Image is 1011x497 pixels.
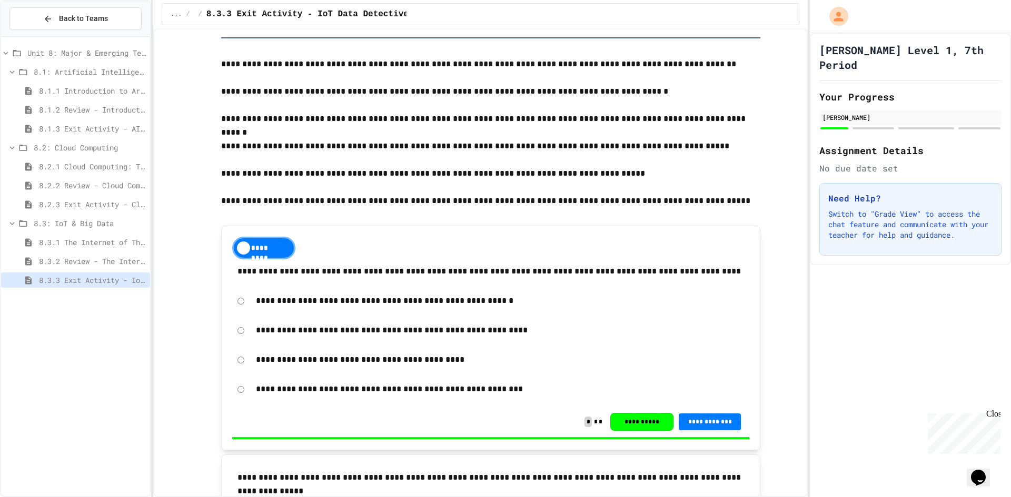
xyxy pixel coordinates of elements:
[171,10,182,18] span: ...
[39,237,146,248] span: 8.3.1 The Internet of Things and Big Data: Our Connected Digital World
[39,180,146,191] span: 8.2.2 Review - Cloud Computing
[186,10,190,18] span: /
[818,4,851,28] div: My Account
[199,10,202,18] span: /
[819,162,1002,175] div: No due date set
[27,47,146,58] span: Unit 8: Major & Emerging Technologies
[39,104,146,115] span: 8.1.2 Review - Introduction to Artificial Intelligence
[34,66,146,77] span: 8.1: Artificial Intelligence Basics
[828,209,993,240] p: Switch to "Grade View" to access the chat feature and communicate with your teacher for help and ...
[822,113,998,122] div: [PERSON_NAME]
[39,275,146,286] span: 8.3.3 Exit Activity - IoT Data Detective Challenge
[59,13,108,24] span: Back to Teams
[967,455,1000,486] iframe: chat widget
[9,7,142,30] button: Back to Teams
[34,142,146,153] span: 8.2: Cloud Computing
[39,199,146,210] span: 8.2.3 Exit Activity - Cloud Service Detective
[39,123,146,134] span: 8.1.3 Exit Activity - AI Detective
[39,256,146,267] span: 8.3.2 Review - The Internet of Things and Big Data
[819,43,1002,72] h1: [PERSON_NAME] Level 1, 7th Period
[924,409,1000,454] iframe: chat widget
[34,218,146,229] span: 8.3: IoT & Big Data
[819,143,1002,158] h2: Assignment Details
[828,192,993,205] h3: Need Help?
[39,85,146,96] span: 8.1.1 Introduction to Artificial Intelligence
[819,89,1002,104] h2: Your Progress
[39,161,146,172] span: 8.2.1 Cloud Computing: Transforming the Digital World
[206,8,459,21] span: 8.3.3 Exit Activity - IoT Data Detective Challenge
[4,4,73,67] div: Chat with us now!Close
